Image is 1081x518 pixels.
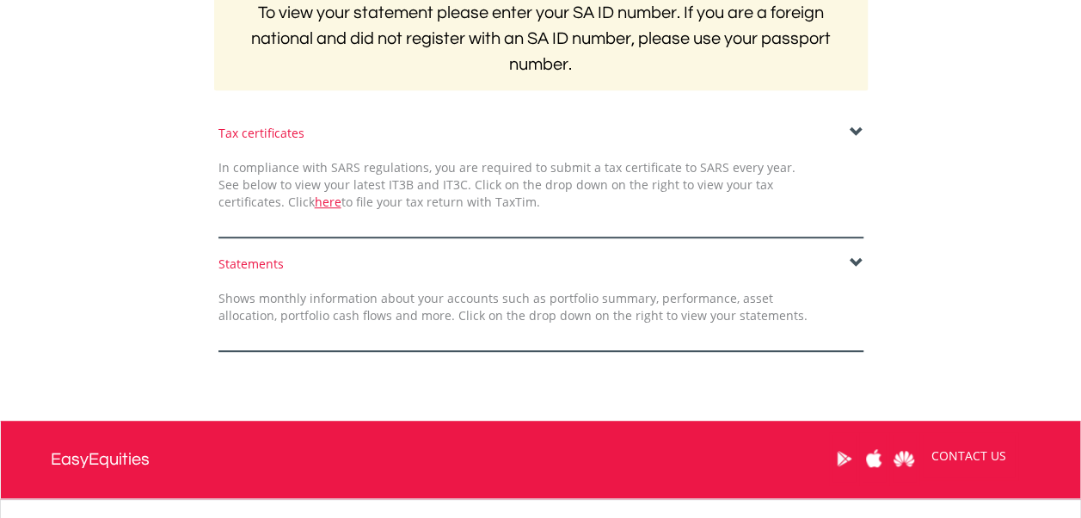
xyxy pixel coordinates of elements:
[829,432,859,485] a: Google Play
[889,432,919,485] a: Huawei
[51,421,150,498] a: EasyEquities
[218,125,863,142] div: Tax certificates
[218,159,795,210] span: In compliance with SARS regulations, you are required to submit a tax certificate to SARS every y...
[206,290,820,324] div: Shows monthly information about your accounts such as portfolio summary, performance, asset alloc...
[218,256,863,273] div: Statements
[859,432,889,485] a: Apple
[315,194,341,210] a: here
[288,194,540,210] span: Click to file your tax return with TaxTim.
[919,432,1018,480] a: CONTACT US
